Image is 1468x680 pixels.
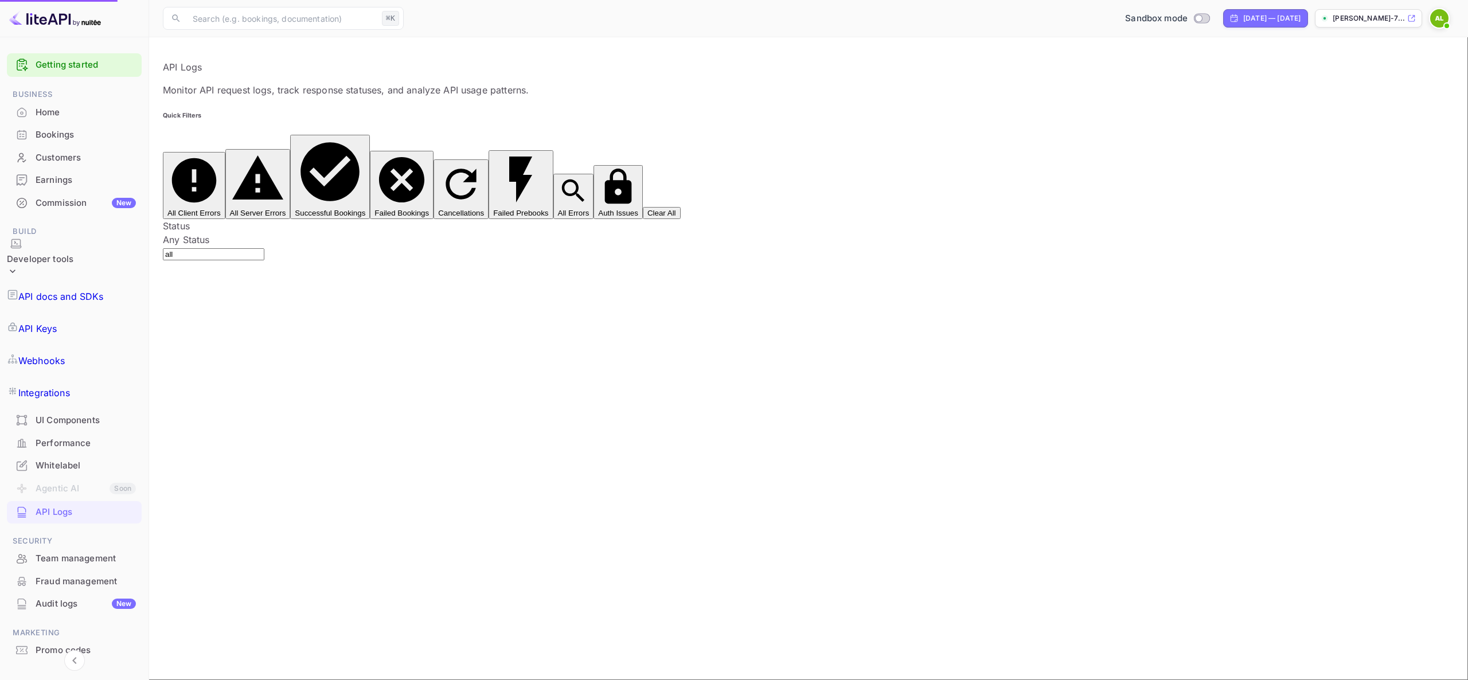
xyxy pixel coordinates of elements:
[7,280,142,312] a: API docs and SDKs
[163,111,1454,120] h6: Quick Filters
[36,174,136,187] div: Earnings
[1125,12,1188,25] span: Sandbox mode
[7,88,142,101] span: Business
[163,220,190,232] label: Status
[36,597,136,611] div: Audit logs
[7,147,142,169] div: Customers
[163,152,225,219] button: All Client Errors
[1120,12,1214,25] div: Switch to Production mode
[7,409,142,432] div: UI Components
[7,192,142,214] div: CommissionNew
[36,575,136,588] div: Fraud management
[7,639,142,662] div: Promo codes
[7,409,142,431] a: UI Components
[36,151,136,165] div: Customers
[1333,13,1405,24] p: [PERSON_NAME]-7...
[7,345,142,377] a: Webhooks
[36,644,136,657] div: Promo codes
[7,377,142,409] a: Integrations
[7,627,142,639] span: Marketing
[163,83,1454,97] p: Monitor API request logs, track response statuses, and analyze API usage patterns.
[163,60,1454,74] p: API Logs
[36,197,136,210] div: Commission
[1430,9,1449,28] img: Albin Eriksson Lippe
[7,147,142,168] a: Customers
[290,135,370,219] button: Successful Bookings
[594,165,643,219] button: Auth Issues
[7,432,142,455] div: Performance
[36,106,136,119] div: Home
[7,455,142,476] a: Whitelabel
[36,58,136,72] a: Getting started
[7,53,142,77] div: Getting started
[643,207,681,219] button: Clear All
[18,322,57,335] p: API Keys
[7,169,142,190] a: Earnings
[64,650,85,671] button: Collapse navigation
[186,7,377,30] input: Search (e.g. bookings, documentation)
[7,124,142,146] div: Bookings
[36,128,136,142] div: Bookings
[18,386,70,400] p: Integrations
[7,570,142,592] a: Fraud management
[7,169,142,192] div: Earnings
[7,593,142,614] a: Audit logsNew
[7,639,142,661] a: Promo codes
[7,548,142,569] a: Team management
[7,253,73,266] div: Developer tools
[7,192,142,213] a: CommissionNew
[7,570,142,593] div: Fraud management
[163,233,1454,247] div: Any Status
[7,535,142,548] span: Security
[7,593,142,615] div: Audit logsNew
[7,501,142,523] div: API Logs
[553,174,594,219] button: All Errors
[7,501,142,522] a: API Logs
[7,101,142,124] div: Home
[489,150,553,219] button: Failed Prebooks
[370,151,434,219] button: Failed Bookings
[7,238,73,281] div: Developer tools
[7,124,142,145] a: Bookings
[1243,13,1301,24] div: [DATE] — [DATE]
[7,432,142,454] a: Performance
[36,459,136,472] div: Whitelabel
[18,354,65,368] p: Webhooks
[225,149,291,219] button: All Server Errors
[112,599,136,609] div: New
[9,9,101,28] img: LiteAPI logo
[36,552,136,565] div: Team management
[36,506,136,519] div: API Logs
[7,101,142,123] a: Home
[112,198,136,208] div: New
[7,455,142,477] div: Whitelabel
[18,290,104,303] p: API docs and SDKs
[434,159,489,219] button: Cancellations
[7,548,142,570] div: Team management
[36,437,136,450] div: Performance
[36,414,136,427] div: UI Components
[382,11,399,26] div: ⌘K
[7,225,142,238] span: Build
[7,312,142,345] a: API Keys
